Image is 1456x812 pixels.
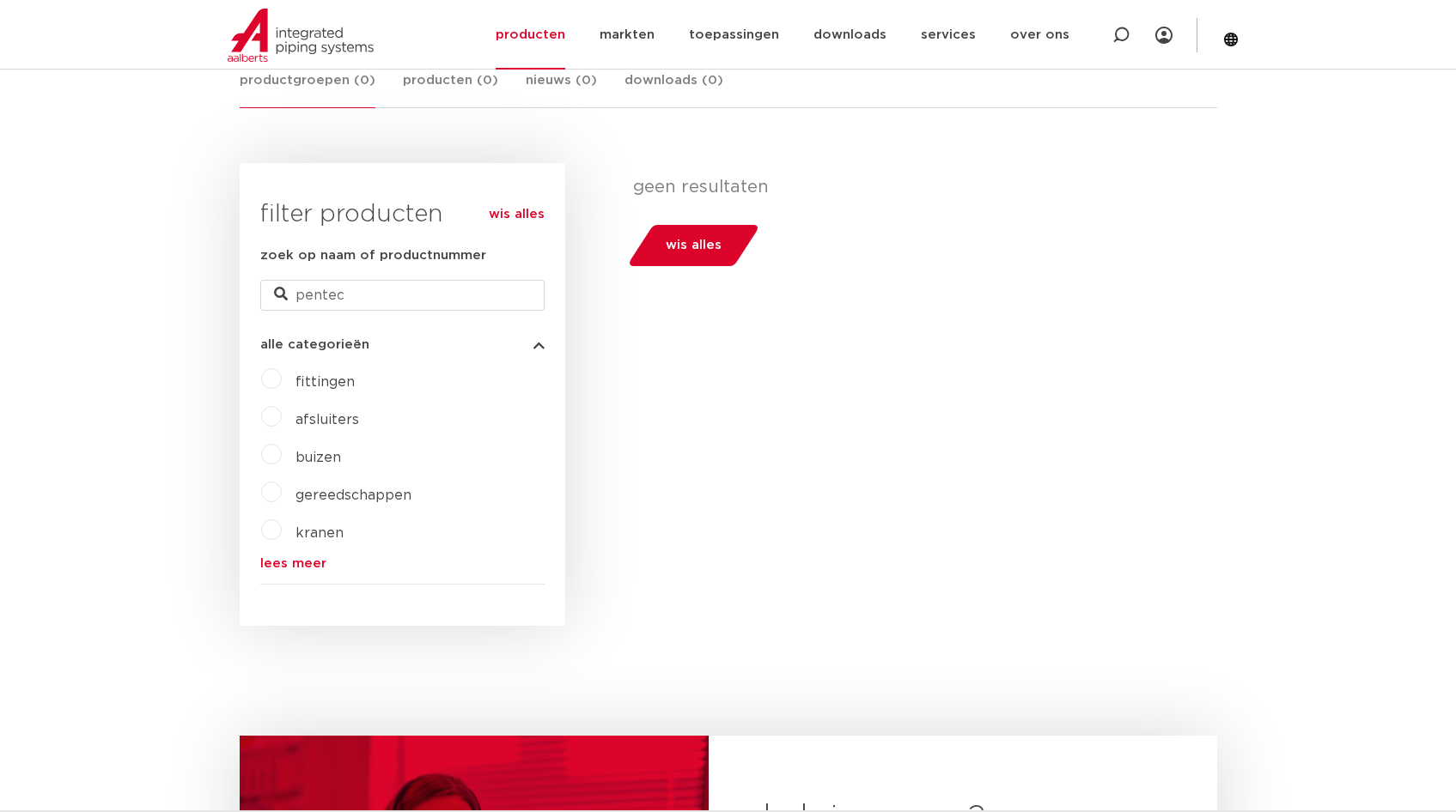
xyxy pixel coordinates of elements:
a: kranen [295,526,344,540]
a: nieuws (0) [526,70,597,107]
a: buizen [295,451,341,464]
span: alle categorieën [260,338,369,351]
span: wis alles [666,232,722,259]
a: afsluiters [295,413,359,427]
a: lees meer [260,557,545,570]
input: zoeken [260,280,545,311]
h3: filter producten [260,197,545,232]
a: downloads (0) [624,70,723,107]
a: gereedschappen [295,488,411,502]
label: zoek op naam of productnummer [260,245,486,266]
a: producten (0) [403,70,498,107]
p: geen resultaten [633,177,1204,197]
a: fittingen [295,375,355,389]
a: productgroepen (0) [240,70,375,108]
a: wis alles [489,204,545,225]
button: alle categorieën [260,338,545,351]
